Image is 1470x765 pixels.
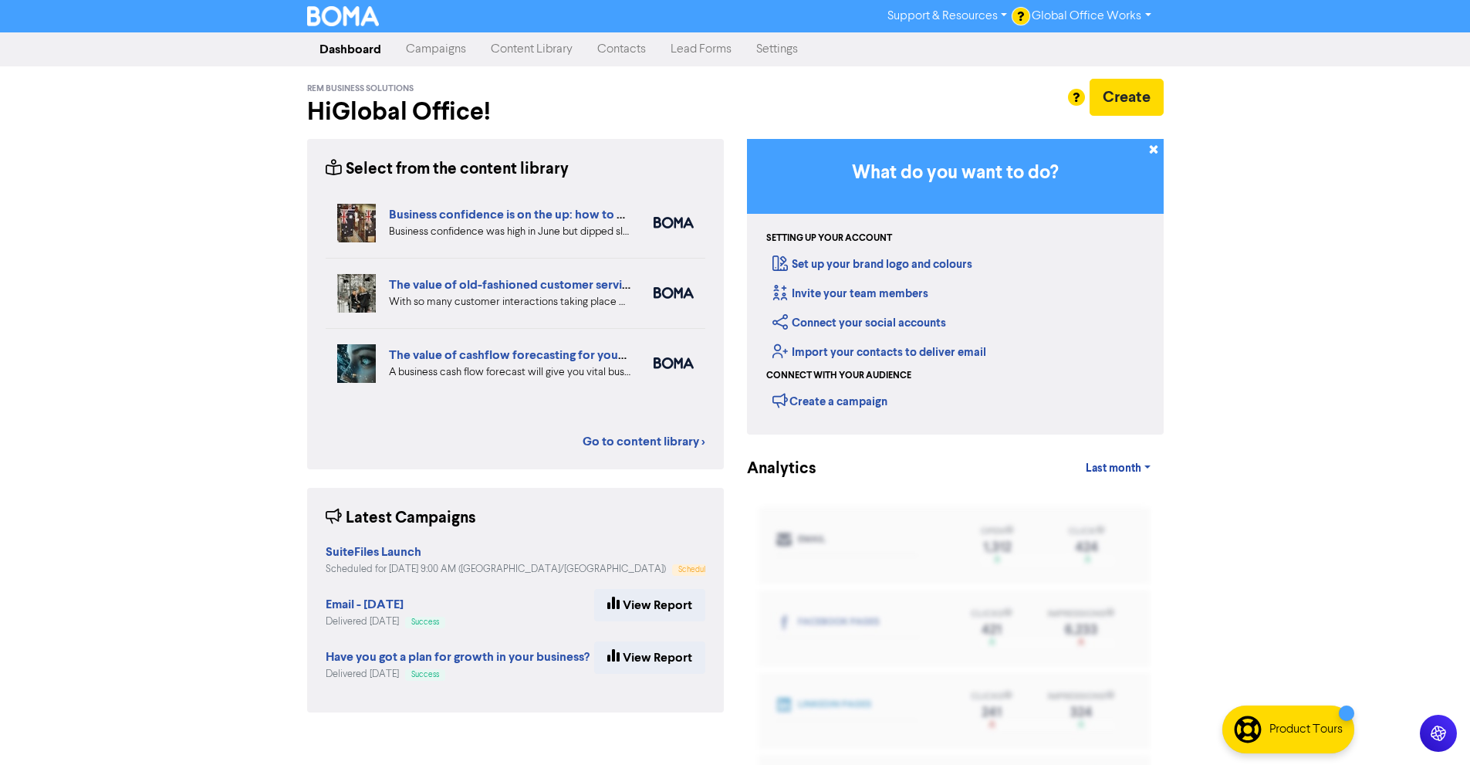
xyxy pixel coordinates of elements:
[772,286,928,301] a: Invite your team members
[654,287,694,299] img: boma
[583,432,705,451] a: Go to content library >
[307,83,414,94] span: REM Business Solutions
[744,34,810,65] a: Settings
[772,345,986,360] a: Import your contacts to deliver email
[772,257,972,272] a: Set up your brand logo and colours
[326,157,569,181] div: Select from the content library
[326,649,590,665] strong: Have you got a plan for growth in your business?
[772,316,946,330] a: Connect your social accounts
[326,562,705,577] div: Scheduled for [DATE] 9:00 AM ([GEOGRAPHIC_DATA]/[GEOGRAPHIC_DATA])
[1393,691,1470,765] iframe: Chat Widget
[411,618,439,626] span: Success
[770,162,1141,184] h3: What do you want to do?
[747,457,797,481] div: Analytics
[1090,79,1164,116] button: Create
[326,614,445,629] div: Delivered [DATE]
[875,4,1019,29] a: Support & Resources
[766,232,892,245] div: Setting up your account
[389,364,630,381] div: A business cash flow forecast will give you vital business intelligence to help you scenario-plan...
[389,224,630,240] div: Business confidence was high in June but dipped slightly in August in the latest SMB Business Ins...
[772,389,887,412] div: Create a campaign
[326,506,476,530] div: Latest Campaigns
[326,597,404,612] strong: Email - [DATE]
[478,34,585,65] a: Content Library
[326,652,590,664] a: Have you got a plan for growth in your business?
[658,34,744,65] a: Lead Forms
[594,589,705,621] a: View Report
[307,34,394,65] a: Dashboard
[326,544,421,560] strong: SuiteFiles Launch
[654,217,694,228] img: boma
[1073,453,1163,484] a: Last month
[594,641,705,674] a: View Report
[1019,4,1163,29] a: Global Office Works
[326,667,590,682] div: Delivered [DATE]
[1086,462,1141,476] span: Last month
[411,671,439,679] span: Success
[389,277,751,293] a: The value of old-fashioned customer service: getting data insights
[766,369,911,383] div: Connect with your audience
[678,566,715,574] span: Scheduled
[394,34,478,65] a: Campaigns
[389,207,775,222] a: Business confidence is on the up: how to overcome the big challenges
[747,139,1164,435] div: Getting Started in BOMA
[389,294,630,310] div: With so many customer interactions taking place online, your online customer service has to be fi...
[307,6,380,26] img: BOMA Logo
[326,599,404,611] a: Email - [DATE]
[307,97,724,127] h2: Hi Global Office !
[389,347,673,363] a: The value of cashflow forecasting for your business
[326,547,421,559] a: SuiteFiles Launch
[654,357,694,369] img: boma_accounting
[585,34,658,65] a: Contacts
